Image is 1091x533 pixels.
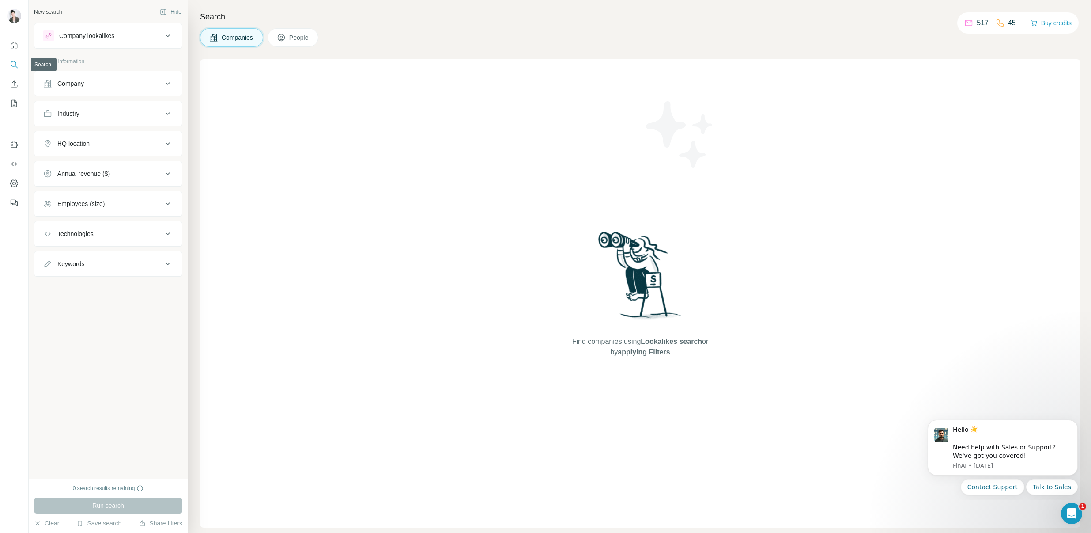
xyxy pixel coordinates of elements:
[289,33,310,42] span: People
[1061,503,1082,524] iframe: Intercom live chat
[7,9,21,23] img: Avatar
[7,76,21,92] button: Enrich CSV
[34,253,182,274] button: Keywords
[59,31,114,40] div: Company lookalikes
[57,169,110,178] div: Annual revenue ($)
[34,223,182,244] button: Technologies
[7,95,21,111] button: My lists
[57,259,84,268] div: Keywords
[57,79,84,88] div: Company
[57,109,79,118] div: Industry
[7,195,21,211] button: Feedback
[977,18,989,28] p: 517
[594,229,686,328] img: Surfe Illustration - Woman searching with binoculars
[7,175,21,191] button: Dashboard
[34,519,59,528] button: Clear
[34,57,182,65] p: Company information
[640,95,720,174] img: Surfe Illustration - Stars
[76,519,121,528] button: Save search
[641,338,702,345] span: Lookalikes search
[1079,503,1086,510] span: 1
[1031,17,1072,29] button: Buy credits
[34,163,182,184] button: Annual revenue ($)
[7,57,21,72] button: Search
[57,139,90,148] div: HQ location
[34,25,182,46] button: Company lookalikes
[570,336,711,358] span: Find companies using or by
[34,193,182,214] button: Employees (size)
[139,519,182,528] button: Share filters
[34,103,182,124] button: Industry
[200,11,1080,23] h4: Search
[34,8,62,16] div: New search
[914,412,1091,500] iframe: Intercom notifications message
[1008,18,1016,28] p: 45
[618,348,670,356] span: applying Filters
[7,156,21,172] button: Use Surfe API
[57,199,105,208] div: Employees (size)
[7,37,21,53] button: Quick start
[34,133,182,154] button: HQ location
[34,73,182,94] button: Company
[154,5,188,19] button: Hide
[7,137,21,152] button: Use Surfe on LinkedIn
[73,484,144,492] div: 0 search results remaining
[57,229,94,238] div: Technologies
[222,33,254,42] span: Companies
